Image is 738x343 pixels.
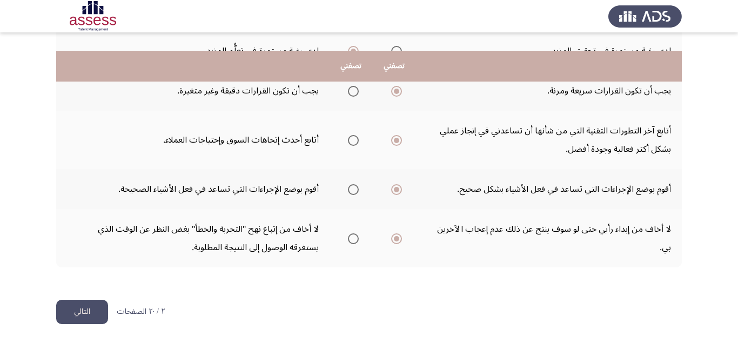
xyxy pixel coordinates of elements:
button: load next page [56,300,108,324]
th: تصفني [330,51,373,82]
td: أقوم بوضع الإجراءات التي تساعد في فعل الأشياء الصحيحة. [56,169,330,209]
mat-radio-group: Select an option [387,229,402,247]
td: لا أخاف من إبداء رأيي حتى لو سوف ينتج عن ذلك عدم إعجاب الآخرين بي. [416,209,682,267]
td: يجب أن تكون القرارات سريعة ومرنة. [416,71,682,111]
mat-radio-group: Select an option [387,180,402,198]
td: أتابع أحدث إتجاهات السوق وإحتياجات العملاء. [56,111,330,169]
p: ٢ / ٢٠ الصفحات [117,307,165,317]
mat-radio-group: Select an option [344,131,359,149]
mat-radio-group: Select an option [387,131,402,149]
img: Assessment logo of Potentiality Assessment [56,1,130,31]
td: أتابع آخر التطورات التقنية التي من شأنها أن تساعدني في إنجاز عملي بشكل أكثر فعالية وجودة أفضل. [416,111,682,169]
mat-radio-group: Select an option [344,82,359,100]
th: تصفني [373,51,416,82]
mat-radio-group: Select an option [387,82,402,100]
mat-radio-group: Select an option [344,42,359,60]
td: لا أخاف من إتباع نهج "التجربة والخطأ" بغض النظر عن الوقت الذي يستغرقه الوصول إلى النتيجة المطلوبة. [56,209,330,267]
td: أقوم بوضع الإجراءات التي تساعد في فعل الأشياء بشكل صحيح. [416,169,682,209]
mat-radio-group: Select an option [344,180,359,198]
img: Assess Talent Management logo [608,1,682,31]
td: يجب أن تكون القرارات دقيقة وغير متغيرة. [56,71,330,111]
mat-radio-group: Select an option [387,42,402,60]
mat-radio-group: Select an option [344,229,359,247]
